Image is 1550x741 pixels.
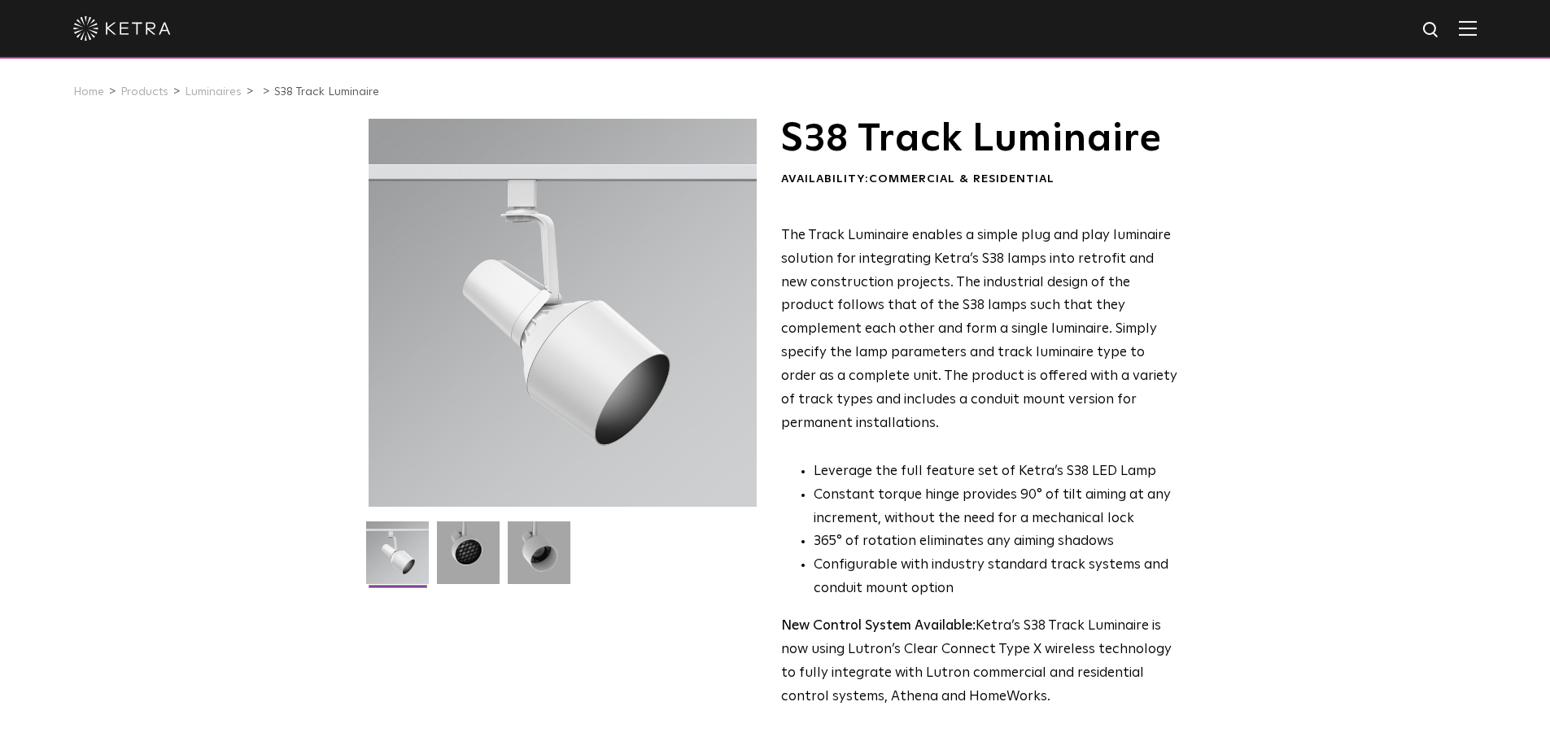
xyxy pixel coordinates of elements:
li: Leverage the full feature set of Ketra’s S38 LED Lamp [814,460,1177,484]
li: 365° of rotation eliminates any aiming shadows [814,530,1177,554]
span: Commercial & Residential [869,173,1054,185]
img: Hamburger%20Nav.svg [1459,20,1477,36]
strong: New Control System Available: [781,619,976,633]
img: search icon [1421,20,1442,41]
a: Home [73,86,104,98]
p: Ketra’s S38 Track Luminaire is now using Lutron’s Clear Connect Type X wireless technology to ful... [781,615,1177,709]
img: S38-Track-Luminaire-2021-Web-Square [366,521,429,596]
span: The Track Luminaire enables a simple plug and play luminaire solution for integrating Ketra’s S38... [781,229,1177,430]
img: 3b1b0dc7630e9da69e6b [437,521,500,596]
h1: S38 Track Luminaire [781,119,1177,159]
img: ketra-logo-2019-white [73,16,171,41]
img: 9e3d97bd0cf938513d6e [508,521,570,596]
li: Constant torque hinge provides 90° of tilt aiming at any increment, without the need for a mechan... [814,484,1177,531]
div: Availability: [781,172,1177,188]
a: S38 Track Luminaire [274,86,379,98]
a: Luminaires [185,86,242,98]
li: Configurable with industry standard track systems and conduit mount option [814,554,1177,601]
a: Products [120,86,168,98]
